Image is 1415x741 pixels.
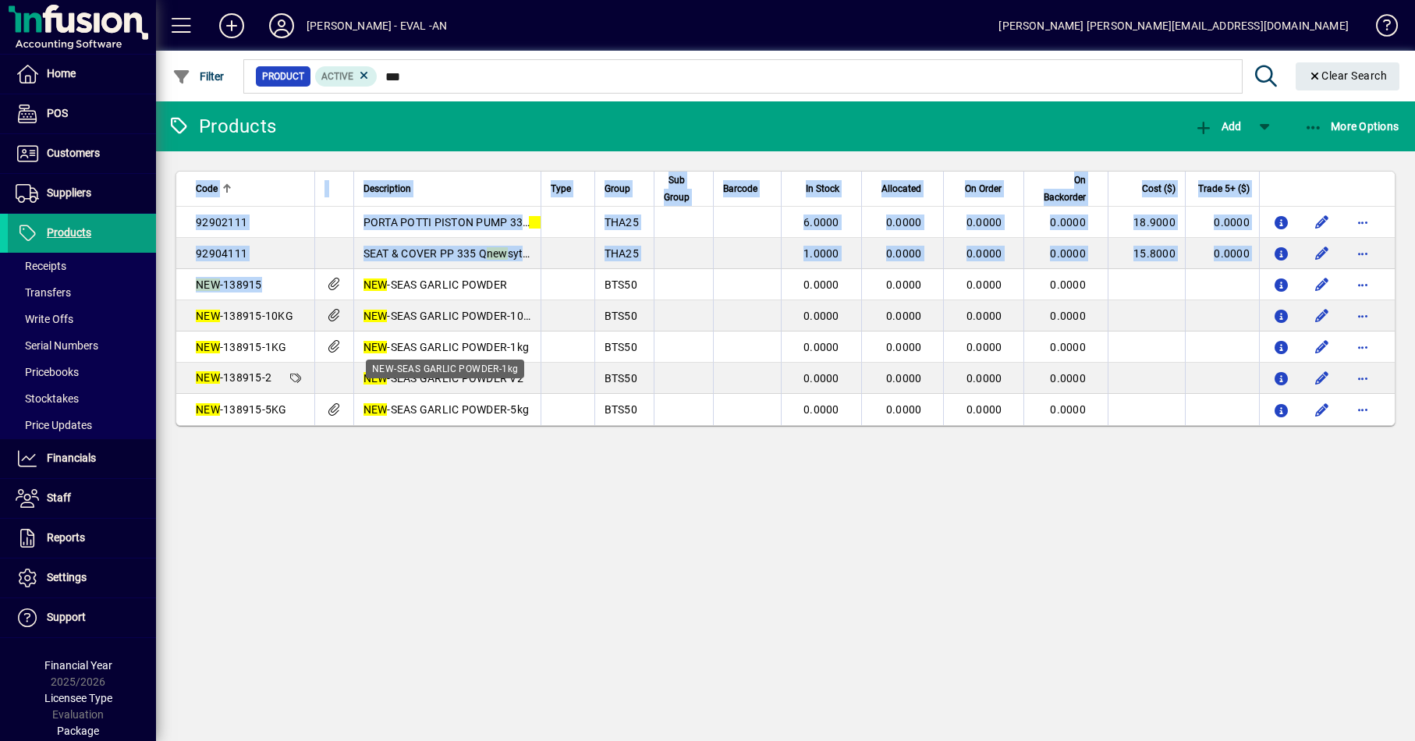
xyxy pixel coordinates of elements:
button: Profile [257,12,307,40]
a: Home [8,55,156,94]
button: More options [1350,303,1375,328]
span: BTS50 [605,310,637,322]
span: -SEAS GARLIC POWDER [364,278,508,291]
div: On Order [953,180,1016,197]
button: More options [1350,272,1375,297]
span: THA25 [605,247,639,260]
span: 0.0000 [803,403,839,416]
div: [PERSON_NAME] - EVAL -AN [307,13,447,38]
button: More options [1350,241,1375,266]
span: BTS50 [605,403,637,416]
img: logo_orange.svg [25,25,37,37]
em: NEW [196,341,220,353]
a: Stocktakes [8,385,156,412]
span: 0.0000 [1050,247,1086,260]
mat-chip: Activation Status: Active [315,66,378,87]
button: Edit [1310,303,1335,328]
span: In Stock [806,180,839,197]
button: Add [207,12,257,40]
img: tab_domain_overview_orange.svg [42,90,55,103]
span: Active [321,71,353,82]
a: Pricebooks [8,359,156,385]
span: Reports [47,531,85,544]
span: Price Updates [16,419,92,431]
a: Transfers [8,279,156,306]
span: 0.0000 [886,310,922,322]
img: website_grey.svg [25,41,37,53]
span: 0.0000 [966,341,1002,353]
span: BTS50 [605,341,637,353]
span: Code [196,180,218,197]
em: new [487,247,508,260]
td: 15.8000 [1108,238,1185,269]
em: NEW [196,371,220,384]
span: Trade 5+ ($) [1198,180,1250,197]
a: Receipts [8,253,156,279]
span: Licensee Type [44,692,112,704]
button: More Options [1300,112,1403,140]
button: Edit [1310,366,1335,391]
span: 1.0000 [803,247,839,260]
span: 0.0000 [966,216,1002,229]
span: 0.0000 [803,310,839,322]
span: Customers [47,147,100,159]
span: Suppliers [47,186,91,199]
span: 92904111 [196,247,247,260]
span: Type [551,180,571,197]
div: On Backorder [1034,172,1099,206]
div: Sub Group [664,172,704,206]
a: Support [8,598,156,637]
span: PORTA POTTI PISTON PUMP 335 style twist 996 [364,216,623,229]
div: v 4.0.25 [44,25,76,37]
span: -SEAS GARLIC POWDER-1kg [364,341,530,353]
a: Reports [8,519,156,558]
span: 0.0000 [803,341,839,353]
span: 0.0000 [1050,310,1086,322]
div: Products [168,114,276,139]
span: Home [47,67,76,80]
span: THA25 [605,216,639,229]
span: 0.0000 [966,310,1002,322]
div: [PERSON_NAME] [PERSON_NAME][EMAIL_ADDRESS][DOMAIN_NAME] [998,13,1349,38]
span: Settings [47,571,87,583]
button: Edit [1310,210,1335,235]
button: Edit [1310,335,1335,360]
span: -138915-5KG [196,403,287,416]
span: 0.0000 [1050,216,1086,229]
td: 18.9000 [1108,207,1185,238]
em: NEW [196,310,220,322]
span: Products [47,226,91,239]
div: Type [551,180,585,197]
a: Customers [8,134,156,173]
a: Suppliers [8,174,156,213]
div: Group [605,180,644,197]
img: tab_keywords_by_traffic_grey.svg [155,90,168,103]
div: Allocated [871,180,936,197]
a: Knowledge Base [1364,3,1395,54]
span: Cost ($) [1142,180,1176,197]
button: Edit [1310,397,1335,422]
span: Financial Year [44,659,112,672]
button: More options [1350,397,1375,422]
button: More options [1350,366,1375,391]
a: Settings [8,558,156,597]
span: 0.0000 [1050,341,1086,353]
div: Domain: [DOMAIN_NAME] [41,41,172,53]
span: 0.0000 [1050,403,1086,416]
span: Pricebooks [16,366,79,378]
div: NEW-SEAS GARLIC POWDER-1kg [366,360,524,378]
a: Price Updates [8,412,156,438]
button: Edit [1310,272,1335,297]
em: new [529,216,550,229]
a: Serial Numbers [8,332,156,359]
span: Allocated [881,180,921,197]
em: NEW [364,310,388,322]
em: NEW [364,403,388,416]
span: SEAT & COVER PP 335 Q sytle 986 [364,247,553,260]
div: Code [196,180,305,197]
em: NEW [364,341,388,353]
span: Receipts [16,260,66,272]
span: Description [364,180,411,197]
span: 0.0000 [966,403,1002,416]
span: On Order [965,180,1002,197]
